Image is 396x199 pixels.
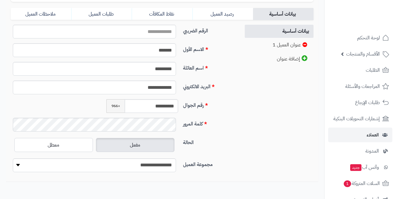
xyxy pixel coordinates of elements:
label: البريد الالكتروني [181,81,238,90]
a: العملاء [328,128,392,142]
span: طلبات الإرجاع [355,98,380,107]
a: إشعارات التحويلات البنكية [328,111,392,126]
span: إشعارات التحويلات البنكية [333,114,380,123]
label: الرقم الضريبي [181,25,238,34]
a: السلات المتروكة1 [328,176,392,191]
a: وآتس آبجديد [328,160,392,175]
img: logo-2.png [354,15,390,28]
a: المدونة [328,144,392,158]
span: السلات المتروكة [343,179,380,188]
span: +966 [106,99,125,113]
label: اسم العائلة [181,62,238,72]
span: العملاء [367,131,379,139]
a: الطلبات [328,63,392,78]
span: لوحة التحكم [357,34,380,42]
a: المراجعات والأسئلة [328,79,392,94]
label: مجموعة العميل [181,158,238,168]
span: الأقسام والمنتجات [346,50,380,58]
a: عنوان العميل 1 [245,38,313,52]
a: نقاط المكافآت [132,8,192,20]
a: بيانات أساسية [245,25,313,38]
span: الطلبات [366,66,380,74]
a: طلبات الإرجاع [328,95,392,110]
a: طلبات العميل [71,8,132,20]
label: الحالة [181,136,238,146]
span: مفعل [130,141,140,149]
label: الاسم الأول [181,43,238,53]
a: ملاحظات العميل [11,8,71,20]
a: لوحة التحكم [328,31,392,45]
span: جديد [350,164,361,171]
span: وآتس آب [350,163,379,172]
span: معطل [48,141,59,149]
span: المراجعات والأسئلة [345,82,380,91]
span: 1 [344,180,351,187]
a: رصيد العميل [193,8,253,20]
span: المدونة [365,147,379,155]
a: إضافة عنوان [245,52,313,66]
a: بيانات أساسية [253,8,313,20]
label: رقم الجوال [181,99,238,109]
label: كلمة المرور [181,118,238,128]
